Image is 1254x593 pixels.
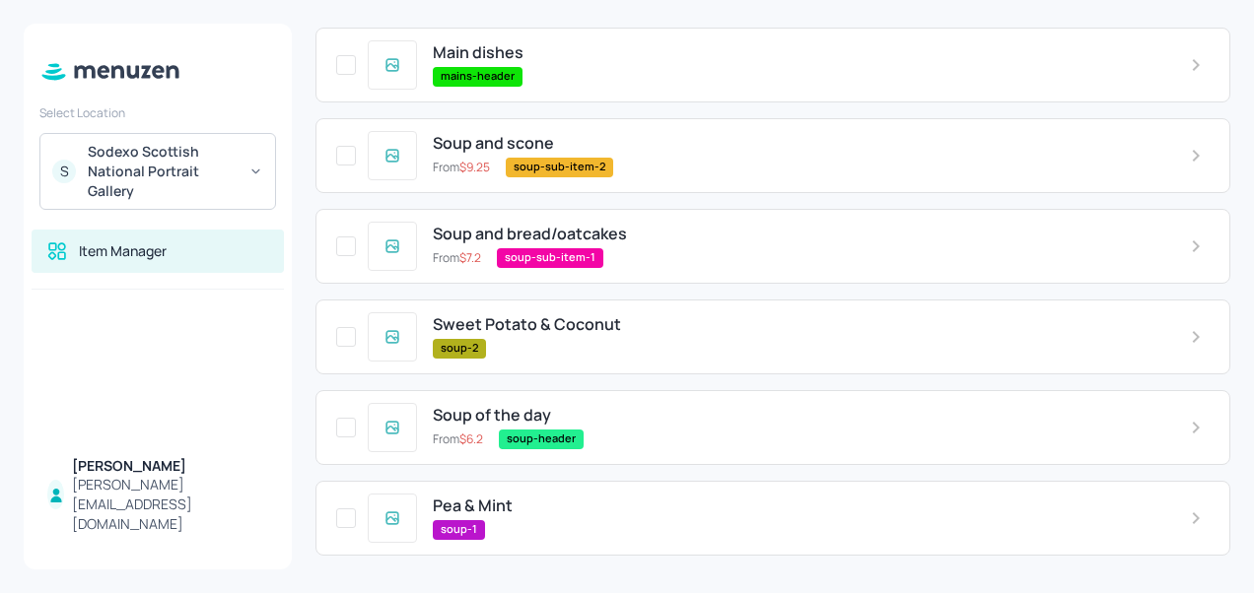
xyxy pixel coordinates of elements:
span: Soup and bread/oatcakes [433,225,627,243]
span: Soup and scone [433,134,554,153]
span: Pea & Mint [433,496,513,515]
p: From [433,430,483,448]
div: Sodexo Scottish National Portrait Gallery [88,142,237,201]
span: $ 6.2 [459,430,483,447]
span: soup-1 [433,521,485,538]
span: mains-header [433,68,522,85]
span: Main dishes [433,43,523,62]
span: soup-sub-item-1 [497,249,603,266]
p: From [433,159,490,176]
div: [PERSON_NAME] [72,456,268,476]
span: soup-2 [433,340,486,357]
div: [PERSON_NAME][EMAIL_ADDRESS][DOMAIN_NAME] [72,475,268,534]
div: Select Location [39,104,276,121]
div: S [52,160,76,183]
span: Sweet Potato & Coconut [433,315,621,334]
span: soup-header [499,430,584,447]
span: soup-sub-item-2 [506,159,613,175]
span: $ 9.25 [459,159,490,175]
div: Item Manager [79,241,167,261]
span: $ 7.2 [459,249,481,266]
p: From [433,249,481,267]
span: Soup of the day [433,406,551,425]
